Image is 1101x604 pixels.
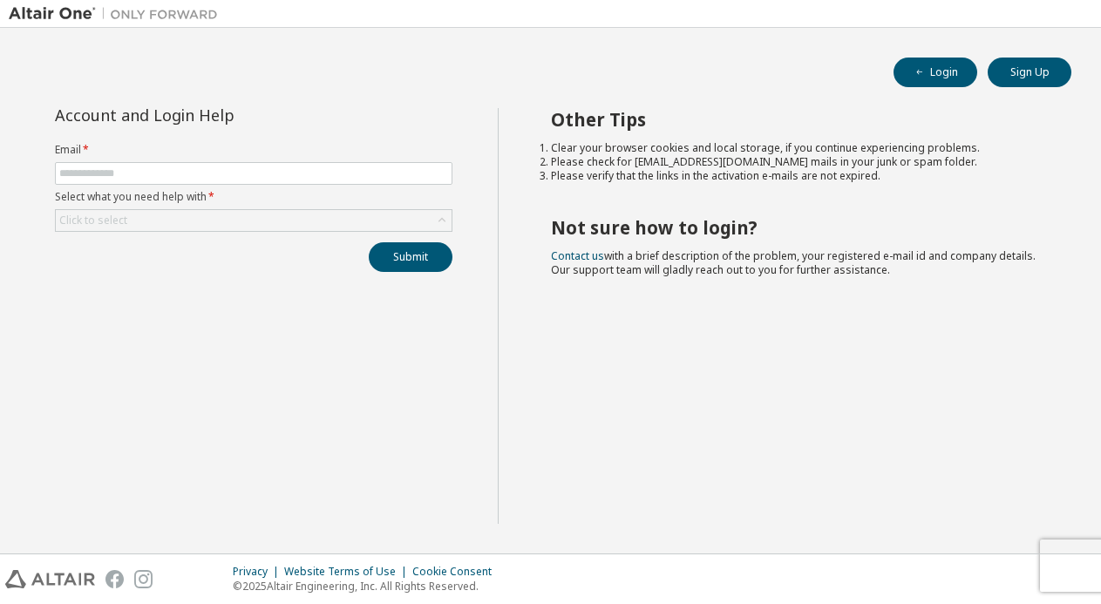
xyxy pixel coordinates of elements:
[369,242,452,272] button: Submit
[551,248,604,263] a: Contact us
[551,155,1040,169] li: Please check for [EMAIL_ADDRESS][DOMAIN_NAME] mails in your junk or spam folder.
[551,141,1040,155] li: Clear your browser cookies and local storage, if you continue experiencing problems.
[233,565,284,579] div: Privacy
[284,565,412,579] div: Website Terms of Use
[59,214,127,227] div: Click to select
[412,565,502,579] div: Cookie Consent
[134,570,153,588] img: instagram.svg
[551,248,1036,277] span: with a brief description of the problem, your registered e-mail id and company details. Our suppo...
[551,169,1040,183] li: Please verify that the links in the activation e-mails are not expired.
[233,579,502,594] p: © 2025 Altair Engineering, Inc. All Rights Reserved.
[105,570,124,588] img: facebook.svg
[988,58,1071,87] button: Sign Up
[55,108,373,122] div: Account and Login Help
[9,5,227,23] img: Altair One
[56,210,452,231] div: Click to select
[551,216,1040,239] h2: Not sure how to login?
[55,143,452,157] label: Email
[55,190,452,204] label: Select what you need help with
[5,570,95,588] img: altair_logo.svg
[894,58,977,87] button: Login
[551,108,1040,131] h2: Other Tips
